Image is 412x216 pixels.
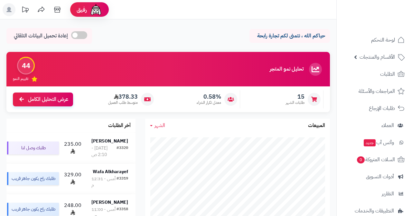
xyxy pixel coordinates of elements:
span: لوحة التحكم [371,35,395,44]
span: إعادة تحميل البيانات التلقائي [14,32,68,40]
span: الأقسام والمنتجات [360,53,395,62]
span: العملاء [381,121,394,130]
a: لوحة التحكم [341,32,408,48]
span: وآتس آب [363,138,394,147]
a: طلبات الإرجاع [341,101,408,116]
h3: المبيعات [308,123,325,129]
strong: Wafa Alkharayef [93,168,128,175]
div: أمس - 12:31 م [91,176,117,189]
span: متوسط طلب العميل [108,100,138,105]
img: ai-face.png [89,3,102,16]
div: [DATE] - 2:10 ص [91,145,117,158]
span: تقييم النمو [13,76,28,82]
span: رفيق [77,6,87,14]
span: جديد [364,139,376,146]
td: 235.00 [61,133,84,163]
td: 329.00 [61,163,84,194]
span: التقارير [382,189,394,198]
strong: [PERSON_NAME] [91,138,128,144]
span: عرض التحليل الكامل [28,96,68,103]
span: الطلبات [380,70,395,79]
div: #3319 [117,176,128,189]
p: حياكم الله ، نتمنى لكم تجارة رابحة [254,32,325,40]
a: المراجعات والأسئلة [341,83,408,99]
strong: [PERSON_NAME] [91,199,128,206]
a: عرض التحليل الكامل [13,93,73,106]
div: #3320 [117,145,128,158]
span: الشهر [154,122,165,129]
span: السلات المتروكة [356,155,395,164]
a: الطلبات [341,66,408,82]
span: أدوات التسويق [366,172,394,181]
a: وآتس آبجديد [341,135,408,150]
a: تحديثات المنصة [17,3,33,18]
h3: تحليل نمو المتجر [270,66,304,72]
span: المراجعات والأسئلة [359,87,395,96]
div: طلبك راح يكون جاهز قريب [7,172,59,185]
a: التقارير [341,186,408,201]
span: طلبات الشهر [286,100,304,105]
a: العملاء [341,118,408,133]
div: طلبك راح يكون جاهز قريب [7,203,59,216]
a: الشهر [150,122,165,129]
a: السلات المتروكة0 [341,152,408,167]
span: معدل تكرار الشراء [197,100,221,105]
span: طلبات الإرجاع [369,104,395,113]
span: 378.33 [108,93,138,100]
span: 15 [286,93,304,100]
span: التطبيقات والخدمات [355,206,394,215]
h3: آخر الطلبات [108,123,131,129]
span: 0 [357,156,365,163]
span: 0.58% [197,93,221,100]
div: طلبك وصل لنا [7,142,59,154]
a: أدوات التسويق [341,169,408,184]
